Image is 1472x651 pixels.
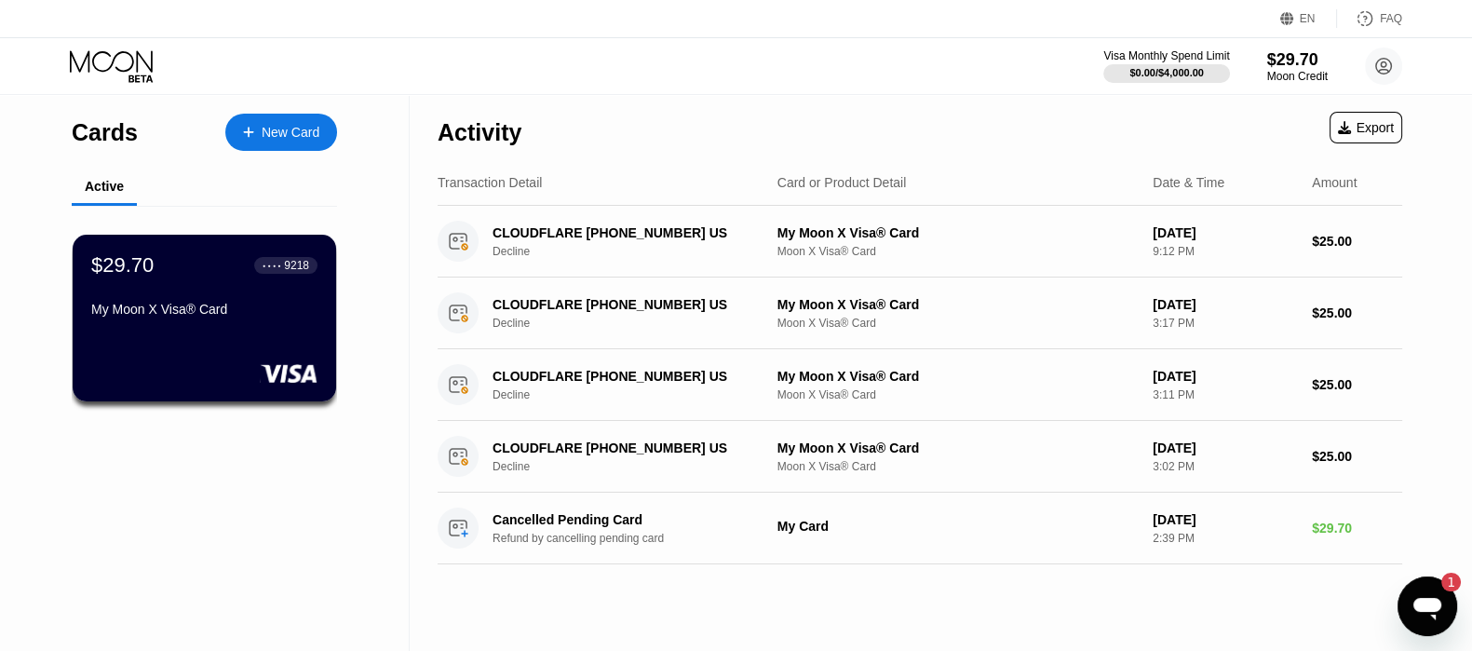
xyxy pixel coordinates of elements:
[1153,245,1297,258] div: 9:12 PM
[777,369,1138,384] div: My Moon X Visa® Card
[263,263,281,268] div: ● ● ● ●
[1267,70,1328,83] div: Moon Credit
[493,245,785,258] div: Decline
[85,179,124,194] div: Active
[91,253,154,278] div: $29.70
[1380,12,1402,25] div: FAQ
[493,532,785,545] div: Refund by cancelling pending card
[225,114,337,151] div: New Card
[1280,9,1337,28] div: EN
[438,206,1402,278] div: CLOUDFLARE [PHONE_NUMBER] USDeclineMy Moon X Visa® CardMoon X Visa® Card[DATE]9:12 PM$25.00
[1312,377,1402,392] div: $25.00
[777,297,1138,312] div: My Moon X Visa® Card
[1153,388,1297,401] div: 3:11 PM
[493,388,785,401] div: Decline
[72,119,138,146] div: Cards
[1103,49,1229,83] div: Visa Monthly Spend Limit$0.00/$4,000.00
[438,493,1402,564] div: Cancelled Pending CardRefund by cancelling pending cardMy Card[DATE]2:39 PM$29.70
[438,421,1402,493] div: CLOUDFLARE [PHONE_NUMBER] USDeclineMy Moon X Visa® CardMoon X Visa® Card[DATE]3:02 PM$25.00
[493,297,764,312] div: CLOUDFLARE [PHONE_NUMBER] US
[777,245,1138,258] div: Moon X Visa® Card
[1398,576,1457,636] iframe: Button to launch messaging window
[1300,12,1316,25] div: EN
[493,369,764,384] div: CLOUDFLARE [PHONE_NUMBER] US
[493,441,764,455] div: CLOUDFLARE [PHONE_NUMBER] US
[493,512,764,527] div: Cancelled Pending Card
[1103,49,1229,62] div: Visa Monthly Spend Limit
[1267,50,1328,70] div: $29.70
[1153,532,1297,545] div: 2:39 PM
[1153,460,1297,473] div: 3:02 PM
[1330,112,1402,143] div: Export
[777,460,1138,473] div: Moon X Visa® Card
[1424,573,1461,591] iframe: Number of unread messages
[73,235,336,401] div: $29.70● ● ● ●9218My Moon X Visa® Card
[493,225,764,240] div: CLOUDFLARE [PHONE_NUMBER] US
[1153,225,1297,240] div: [DATE]
[438,175,542,190] div: Transaction Detail
[438,349,1402,421] div: CLOUDFLARE [PHONE_NUMBER] USDeclineMy Moon X Visa® CardMoon X Visa® Card[DATE]3:11 PM$25.00
[1267,50,1328,83] div: $29.70Moon Credit
[1153,297,1297,312] div: [DATE]
[1153,441,1297,455] div: [DATE]
[1153,317,1297,330] div: 3:17 PM
[1312,449,1402,464] div: $25.00
[1312,521,1402,536] div: $29.70
[438,278,1402,349] div: CLOUDFLARE [PHONE_NUMBER] USDeclineMy Moon X Visa® CardMoon X Visa® Card[DATE]3:17 PM$25.00
[1312,175,1357,190] div: Amount
[493,460,785,473] div: Decline
[1153,175,1224,190] div: Date & Time
[1312,234,1402,249] div: $25.00
[493,317,785,330] div: Decline
[91,302,317,317] div: My Moon X Visa® Card
[1153,369,1297,384] div: [DATE]
[262,125,319,141] div: New Card
[438,119,521,146] div: Activity
[777,519,1138,534] div: My Card
[777,317,1138,330] div: Moon X Visa® Card
[284,259,309,272] div: 9218
[1129,67,1204,78] div: $0.00 / $4,000.00
[777,175,907,190] div: Card or Product Detail
[1337,9,1402,28] div: FAQ
[1153,512,1297,527] div: [DATE]
[1312,305,1402,320] div: $25.00
[777,225,1138,240] div: My Moon X Visa® Card
[777,388,1138,401] div: Moon X Visa® Card
[777,441,1138,455] div: My Moon X Visa® Card
[1338,120,1394,135] div: Export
